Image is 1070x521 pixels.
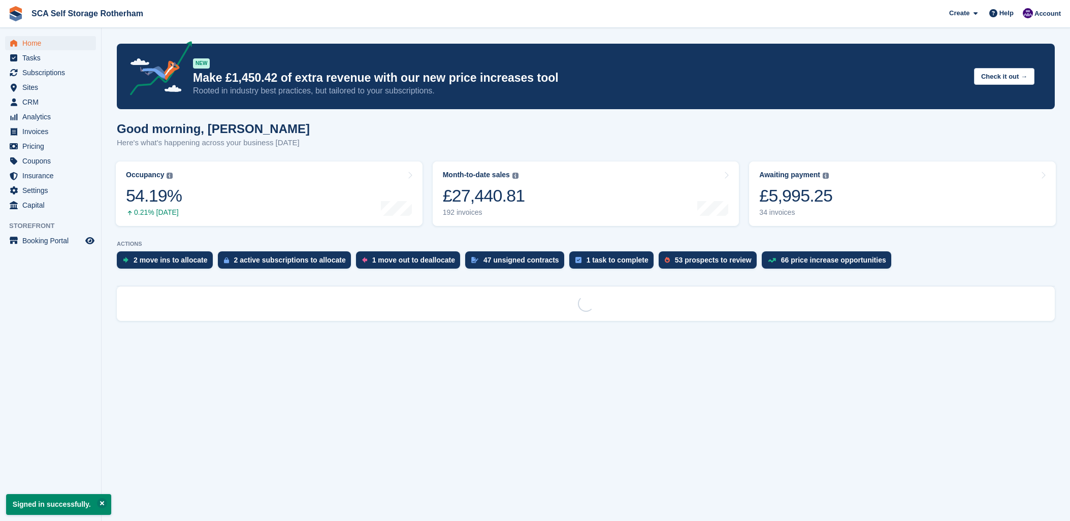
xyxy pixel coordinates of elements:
a: SCA Self Storage Rotherham [27,5,147,22]
a: Awaiting payment £5,995.25 34 invoices [749,161,1056,226]
span: Sites [22,80,83,94]
div: 2 active subscriptions to allocate [234,256,346,264]
a: 2 active subscriptions to allocate [218,251,356,274]
img: icon-info-grey-7440780725fd019a000dd9b08b2336e03edf1995a4989e88bcd33f0948082b44.svg [512,173,518,179]
div: 53 prospects to review [675,256,752,264]
img: price_increase_opportunities-93ffe204e8149a01c8c9dc8f82e8f89637d9d84a8eef4429ea346261dce0b2c0.svg [768,258,776,263]
a: menu [5,66,96,80]
img: move_ins_to_allocate_icon-fdf77a2bb77ea45bf5b3d319d69a93e2d87916cf1d5bf7949dd705db3b84f3ca.svg [123,257,128,263]
div: £27,440.81 [443,185,525,206]
div: 1 move out to deallocate [372,256,455,264]
a: menu [5,95,96,109]
a: menu [5,110,96,124]
div: 2 move ins to allocate [134,256,208,264]
div: 66 price increase opportunities [781,256,886,264]
img: active_subscription_to_allocate_icon-d502201f5373d7db506a760aba3b589e785aa758c864c3986d89f69b8ff3... [224,257,229,264]
img: stora-icon-8386f47178a22dfd0bd8f6a31ec36ba5ce8667c1dd55bd0f319d3a0aa187defe.svg [8,6,23,21]
span: Settings [22,183,83,198]
a: 1 move out to deallocate [356,251,465,274]
div: Awaiting payment [759,171,820,179]
p: ACTIONS [117,241,1055,247]
img: move_outs_to_deallocate_icon-f764333ba52eb49d3ac5e1228854f67142a1ed5810a6f6cc68b1a99e826820c5.svg [362,257,367,263]
span: Invoices [22,124,83,139]
a: Preview store [84,235,96,247]
a: menu [5,139,96,153]
p: Make £1,450.42 of extra revenue with our new price increases tool [193,71,966,85]
a: Occupancy 54.19% 0.21% [DATE] [116,161,423,226]
span: Coupons [22,154,83,168]
a: 53 prospects to review [659,251,762,274]
a: Month-to-date sales £27,440.81 192 invoices [433,161,739,226]
img: icon-info-grey-7440780725fd019a000dd9b08b2336e03edf1995a4989e88bcd33f0948082b44.svg [167,173,173,179]
img: price-adjustments-announcement-icon-8257ccfd72463d97f412b2fc003d46551f7dbcb40ab6d574587a9cd5c0d94... [121,41,192,99]
div: 34 invoices [759,208,832,217]
a: menu [5,36,96,50]
a: 2 move ins to allocate [117,251,218,274]
span: Subscriptions [22,66,83,80]
span: Capital [22,198,83,212]
img: icon-info-grey-7440780725fd019a000dd9b08b2336e03edf1995a4989e88bcd33f0948082b44.svg [823,173,829,179]
a: menu [5,169,96,183]
span: Analytics [22,110,83,124]
p: Signed in successfully. [6,494,111,515]
img: Kelly Neesham [1023,8,1033,18]
div: 1 task to complete [587,256,649,264]
a: menu [5,124,96,139]
h1: Good morning, [PERSON_NAME] [117,122,310,136]
a: menu [5,154,96,168]
img: contract_signature_icon-13c848040528278c33f63329250d36e43548de30e8caae1d1a13099fd9432cc5.svg [471,257,478,263]
span: Booking Portal [22,234,83,248]
div: 192 invoices [443,208,525,217]
span: Tasks [22,51,83,65]
div: 47 unsigned contracts [483,256,559,264]
span: Account [1034,9,1061,19]
span: Home [22,36,83,50]
span: CRM [22,95,83,109]
a: 66 price increase opportunities [762,251,896,274]
a: menu [5,80,96,94]
img: prospect-51fa495bee0391a8d652442698ab0144808aea92771e9ea1ae160a38d050c398.svg [665,257,670,263]
div: Month-to-date sales [443,171,510,179]
p: Rooted in industry best practices, but tailored to your subscriptions. [193,85,966,96]
p: Here's what's happening across your business [DATE] [117,137,310,149]
a: 1 task to complete [569,251,659,274]
span: Help [999,8,1014,18]
img: task-75834270c22a3079a89374b754ae025e5fb1db73e45f91037f5363f120a921f8.svg [575,257,581,263]
div: NEW [193,58,210,69]
span: Pricing [22,139,83,153]
div: 54.19% [126,185,182,206]
span: Create [949,8,969,18]
div: 0.21% [DATE] [126,208,182,217]
span: Insurance [22,169,83,183]
a: menu [5,234,96,248]
span: Storefront [9,221,101,231]
a: menu [5,51,96,65]
a: menu [5,183,96,198]
a: menu [5,198,96,212]
div: £5,995.25 [759,185,832,206]
button: Check it out → [974,68,1034,85]
div: Occupancy [126,171,164,179]
a: 47 unsigned contracts [465,251,569,274]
